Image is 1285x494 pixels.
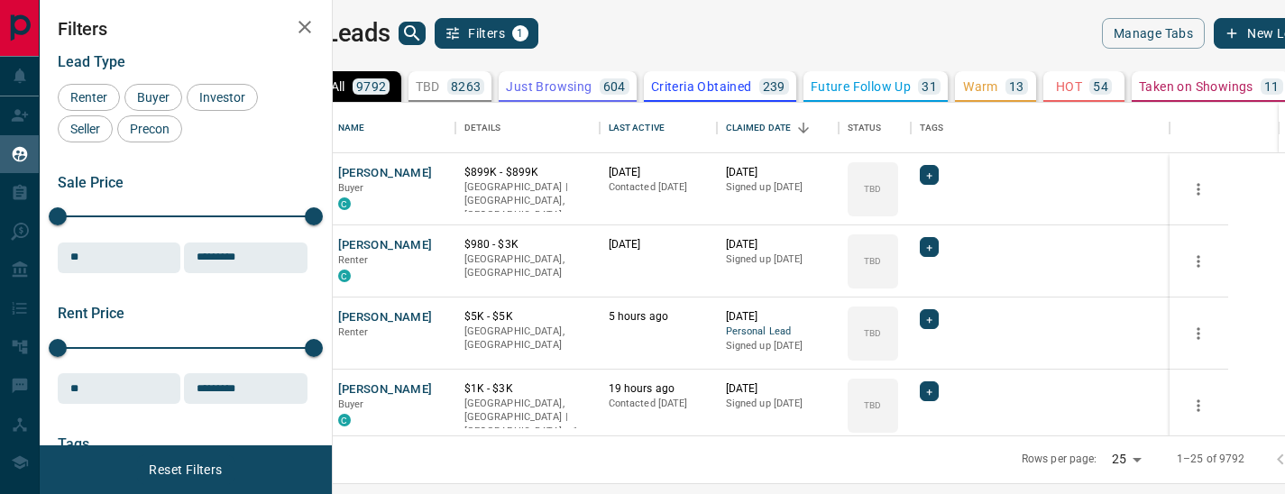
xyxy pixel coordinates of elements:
div: Tags [920,103,944,153]
p: 54 [1093,80,1108,93]
span: + [926,166,932,184]
div: Status [848,103,882,153]
span: 1 [514,27,527,40]
p: [GEOGRAPHIC_DATA], [GEOGRAPHIC_DATA] [464,252,591,280]
div: Claimed Date [717,103,839,153]
p: Signed up [DATE] [726,339,830,353]
h1: My Leads [287,19,390,48]
div: Status [839,103,911,153]
span: Rent Price [58,305,124,322]
div: Renter [58,84,120,111]
span: Renter [338,254,369,266]
p: TBD [864,326,881,340]
button: more [1185,392,1212,419]
span: Buyer [338,398,364,410]
button: [PERSON_NAME] [338,237,433,254]
span: Renter [338,326,369,338]
p: 9792 [356,80,387,93]
div: Claimed Date [726,103,792,153]
div: Buyer [124,84,182,111]
button: more [1185,248,1212,275]
span: Personal Lead [726,325,830,340]
p: [GEOGRAPHIC_DATA] | [GEOGRAPHIC_DATA], [GEOGRAPHIC_DATA] [464,180,591,223]
p: TBD [864,254,881,268]
button: Sort [791,115,816,141]
span: Lead Type [58,53,125,70]
div: condos.ca [338,270,351,282]
p: TBD [416,80,440,93]
p: Criteria Obtained [651,80,752,93]
p: $5K - $5K [464,309,591,325]
div: + [920,237,939,257]
span: Buyer [338,182,364,194]
span: Renter [64,90,114,105]
div: Last Active [609,103,665,153]
span: Seller [64,122,106,136]
p: All [331,80,345,93]
div: + [920,309,939,329]
div: Tags [911,103,1170,153]
p: $980 - $3K [464,237,591,252]
p: 11 [1264,80,1280,93]
span: + [926,310,932,328]
div: Name [338,103,365,153]
p: [DATE] [726,309,830,325]
p: [DATE] [726,381,830,397]
div: Name [329,103,455,153]
p: Signed up [DATE] [726,252,830,267]
h2: Filters [58,18,314,40]
p: Warm [963,80,998,93]
div: Precon [117,115,182,142]
div: + [920,165,939,185]
div: condos.ca [338,197,351,210]
div: condos.ca [338,414,351,426]
span: Buyer [131,90,176,105]
p: 239 [763,80,785,93]
button: [PERSON_NAME] [338,309,433,326]
p: Just Browsing [506,80,592,93]
button: more [1185,320,1212,347]
span: Tags [58,435,89,453]
p: [DATE] [609,237,708,252]
p: $899K - $899K [464,165,591,180]
p: $1K - $3K [464,381,591,397]
p: Signed up [DATE] [726,397,830,411]
p: [DATE] [726,165,830,180]
div: Details [464,103,501,153]
span: Precon [124,122,176,136]
button: Manage Tabs [1102,18,1205,49]
div: Last Active [600,103,717,153]
p: 604 [603,80,626,93]
p: 5 hours ago [609,309,708,325]
button: Reset Filters [137,454,234,485]
p: 1–25 of 9792 [1177,452,1245,467]
button: more [1185,176,1212,203]
button: search button [399,22,426,45]
p: Rows per page: [1022,452,1097,467]
button: [PERSON_NAME] [338,165,433,182]
p: 19 hours ago [609,381,708,397]
p: Signed up [DATE] [726,180,830,195]
p: 8263 [451,80,482,93]
p: HOT [1056,80,1082,93]
p: Toronto [464,397,591,439]
div: 25 [1105,446,1148,472]
span: Investor [193,90,252,105]
p: Contacted [DATE] [609,397,708,411]
p: [GEOGRAPHIC_DATA], [GEOGRAPHIC_DATA] [464,325,591,352]
p: Future Follow Up [811,80,911,93]
button: Filters1 [435,18,538,49]
p: [DATE] [609,165,708,180]
div: Details [455,103,600,153]
p: TBD [864,398,881,412]
span: Sale Price [58,174,124,191]
p: 31 [922,80,937,93]
div: + [920,381,939,401]
p: Taken on Showings [1139,80,1253,93]
span: + [926,238,932,256]
p: [DATE] [726,237,830,252]
div: Seller [58,115,113,142]
p: TBD [864,182,881,196]
span: + [926,382,932,400]
div: Investor [187,84,258,111]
